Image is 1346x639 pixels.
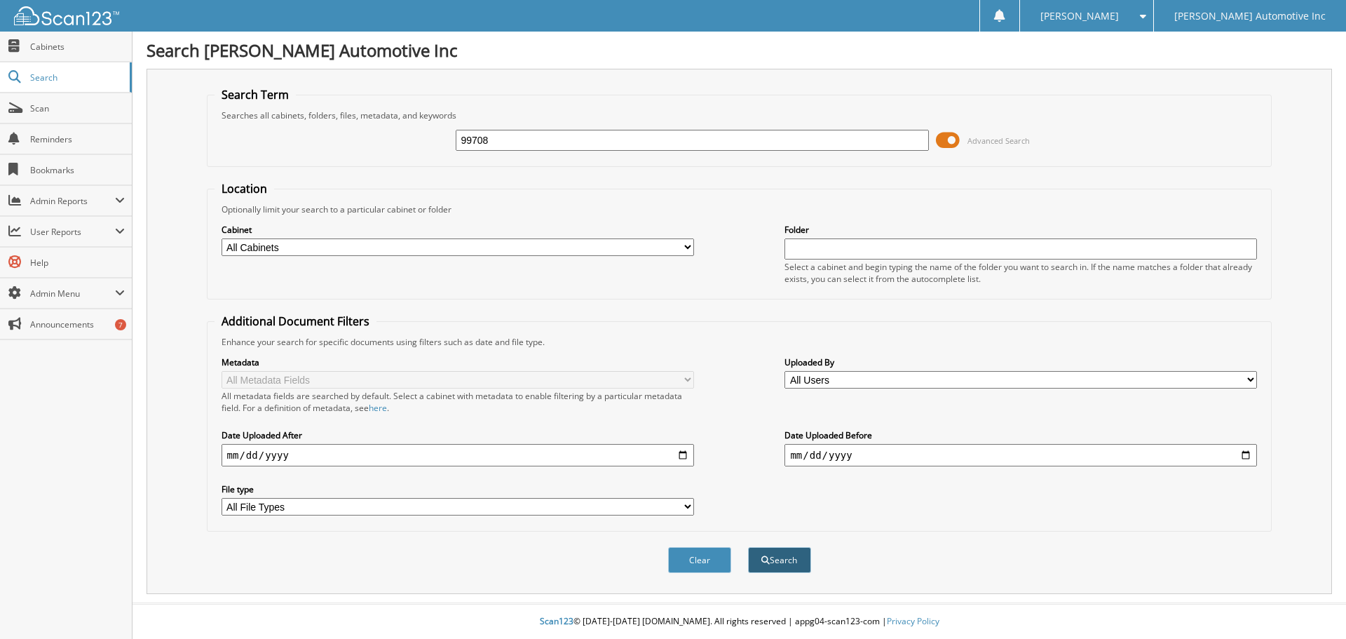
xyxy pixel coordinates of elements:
[784,444,1257,466] input: end
[222,444,694,466] input: start
[215,181,274,196] legend: Location
[748,547,811,573] button: Search
[784,429,1257,441] label: Date Uploaded Before
[668,547,731,573] button: Clear
[222,390,694,414] div: All metadata fields are searched by default. Select a cabinet with metadata to enable filtering b...
[222,429,694,441] label: Date Uploaded After
[147,39,1332,62] h1: Search [PERSON_NAME] Automotive Inc
[784,224,1257,236] label: Folder
[30,257,125,269] span: Help
[30,102,125,114] span: Scan
[215,203,1265,215] div: Optionally limit your search to a particular cabinet or folder
[215,87,296,102] legend: Search Term
[215,109,1265,121] div: Searches all cabinets, folders, files, metadata, and keywords
[784,356,1257,368] label: Uploaded By
[30,195,115,207] span: Admin Reports
[215,336,1265,348] div: Enhance your search for specific documents using filters such as date and file type.
[132,605,1346,639] div: © [DATE]-[DATE] [DOMAIN_NAME]. All rights reserved | appg04-scan123-com |
[215,314,376,329] legend: Additional Document Filters
[30,226,115,238] span: User Reports
[30,318,125,330] span: Announcements
[115,319,126,330] div: 7
[540,615,573,627] span: Scan123
[222,224,694,236] label: Cabinet
[887,615,939,627] a: Privacy Policy
[14,6,119,25] img: scan123-logo-white.svg
[30,288,115,300] span: Admin Menu
[1174,12,1326,20] span: [PERSON_NAME] Automotive Inc
[1040,12,1119,20] span: [PERSON_NAME]
[30,41,125,53] span: Cabinets
[222,483,694,495] label: File type
[784,261,1257,285] div: Select a cabinet and begin typing the name of the folder you want to search in. If the name match...
[1276,572,1346,639] iframe: Chat Widget
[30,164,125,176] span: Bookmarks
[369,402,387,414] a: here
[30,133,125,145] span: Reminders
[222,356,694,368] label: Metadata
[30,72,123,83] span: Search
[967,135,1030,146] span: Advanced Search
